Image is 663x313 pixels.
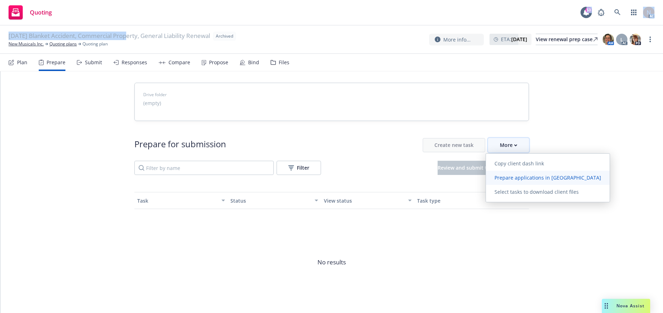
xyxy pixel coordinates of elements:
div: Propose [209,60,228,65]
div: Plan [17,60,27,65]
span: [DATE] Blanket Accident, Commercial Property, General Liability Renewal [9,32,210,41]
div: Bind [248,60,259,65]
div: 53 [586,7,592,13]
button: View status [321,192,415,209]
span: L [620,36,623,43]
div: Filter [288,161,309,175]
button: Nova Assist [602,299,650,313]
a: Switch app [627,5,641,20]
div: Compare [169,60,190,65]
div: More [500,138,517,152]
div: Responses [122,60,147,65]
button: Create new task [423,138,485,152]
span: ETA : [501,35,527,43]
button: Task type [415,192,508,209]
button: Filter [277,161,321,175]
span: Copy client dash link [486,160,552,167]
div: Status [231,197,311,204]
a: Quoting [6,2,55,22]
img: photo [630,34,641,45]
div: Task [137,197,217,204]
div: Task type [417,197,497,204]
a: View renewal prep case [536,34,598,45]
a: Search [610,5,625,20]
a: New Musicals Inc. [9,41,44,47]
span: Review and submit tasks to the client [438,164,529,171]
button: More [488,138,529,152]
div: Drag to move [602,299,611,313]
span: Drive folder [143,92,520,98]
span: More info... [443,36,471,43]
span: Archived [216,33,233,39]
span: (empty) [143,99,161,107]
div: View status [324,197,404,204]
span: Nova Assist [616,303,645,309]
div: Files [279,60,289,65]
span: Quoting plan [82,41,108,47]
div: Prepare [47,60,65,65]
input: Filter by name [134,161,274,175]
button: Review and submit tasks to the client [438,161,529,175]
span: Select tasks to download client files [486,188,587,195]
a: Quoting plans [49,41,77,47]
div: Prepare for submission [134,138,226,152]
button: Status [228,192,321,209]
a: Report a Bug [594,5,608,20]
strong: [DATE] [511,36,527,43]
span: Quoting [30,10,52,15]
button: More info... [429,34,484,45]
button: Task [134,192,228,209]
img: photo [643,7,654,18]
span: Prepare applications in [GEOGRAPHIC_DATA] [486,174,610,181]
a: more [646,35,654,44]
span: Create new task [434,142,474,148]
div: Submit [85,60,102,65]
img: photo [603,34,614,45]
